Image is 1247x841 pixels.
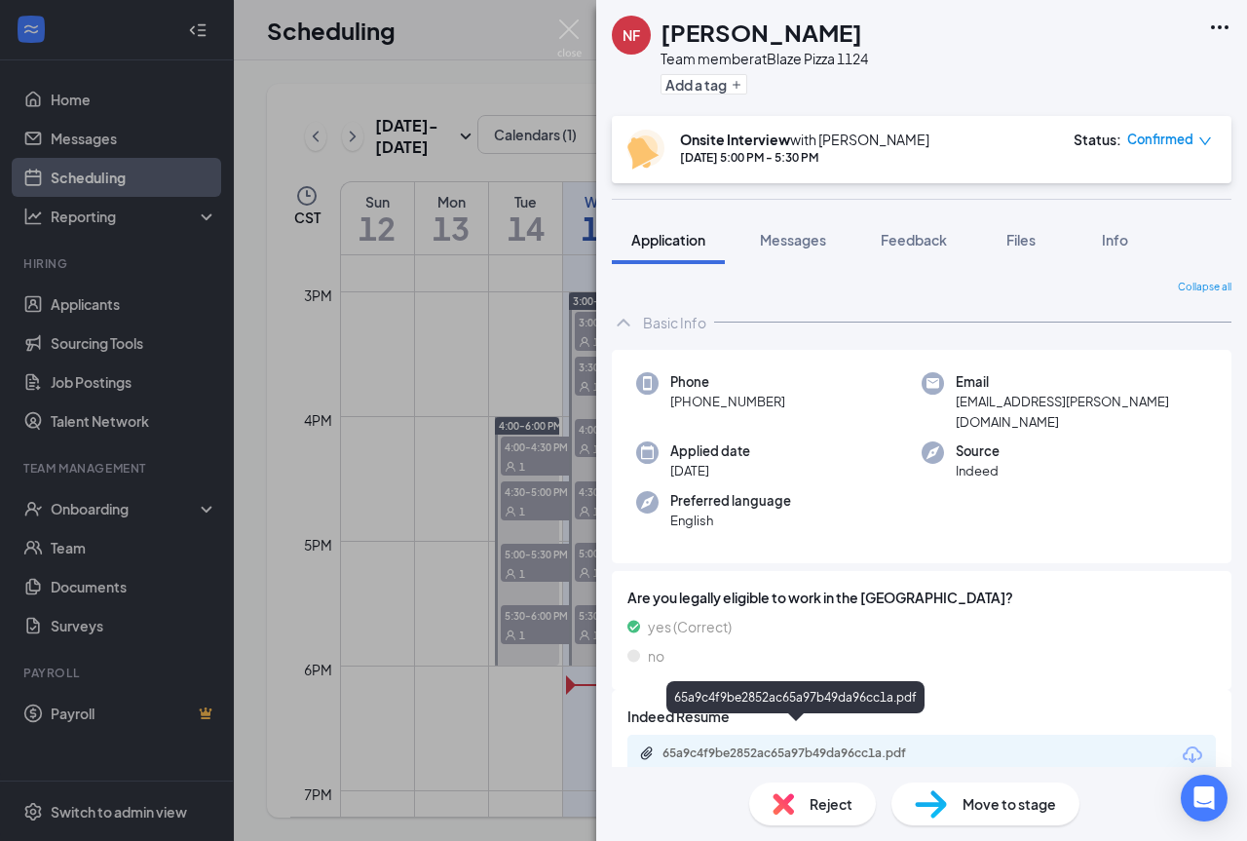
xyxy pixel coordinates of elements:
[1181,744,1204,767] svg: Download
[648,616,732,637] span: yes (Correct)
[627,706,730,727] span: Indeed Resume
[1074,130,1121,149] div: Status :
[670,461,750,480] span: [DATE]
[1178,280,1231,295] span: Collapse all
[623,25,640,45] div: NF
[1006,231,1036,248] span: Files
[670,392,785,411] span: [PHONE_NUMBER]
[760,231,826,248] span: Messages
[956,441,1000,461] span: Source
[810,793,852,815] span: Reject
[639,745,955,764] a: Paperclip65a9c4f9be2852ac65a97b49da96cc1a.pdf
[670,441,750,461] span: Applied date
[639,745,655,761] svg: Paperclip
[1198,134,1212,148] span: down
[661,49,868,68] div: Team member at Blaze Pizza 1124
[661,74,747,95] button: PlusAdd a tag
[666,681,925,713] div: 65a9c4f9be2852ac65a97b49da96cc1a.pdf
[648,645,664,667] span: no
[956,372,1207,392] span: Email
[731,79,742,91] svg: Plus
[670,491,791,511] span: Preferred language
[881,231,947,248] span: Feedback
[1181,775,1228,822] div: Open Intercom Messenger
[680,130,929,149] div: with [PERSON_NAME]
[956,461,1000,480] span: Indeed
[680,131,790,148] b: Onsite Interview
[670,511,791,530] span: English
[627,587,1216,608] span: Are you legally eligible to work in the [GEOGRAPHIC_DATA]?
[1208,16,1231,39] svg: Ellipses
[1102,231,1128,248] span: Info
[670,372,785,392] span: Phone
[1127,130,1193,149] span: Confirmed
[612,311,635,334] svg: ChevronUp
[643,313,706,332] div: Basic Info
[956,392,1207,432] span: [EMAIL_ADDRESS][PERSON_NAME][DOMAIN_NAME]
[631,231,705,248] span: Application
[680,149,929,166] div: [DATE] 5:00 PM - 5:30 PM
[662,745,935,761] div: 65a9c4f9be2852ac65a97b49da96cc1a.pdf
[661,16,862,49] h1: [PERSON_NAME]
[963,793,1056,815] span: Move to stage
